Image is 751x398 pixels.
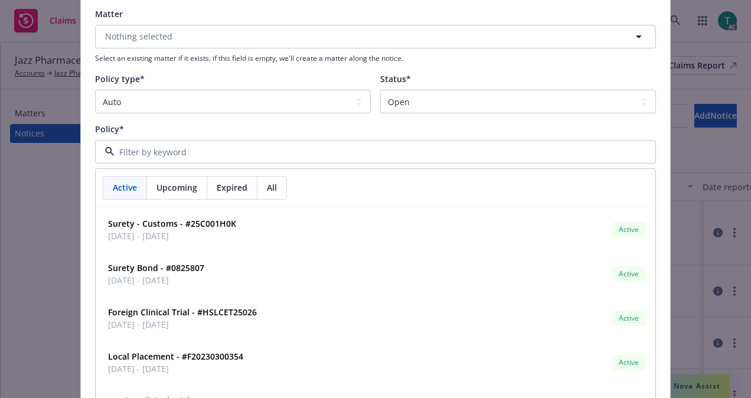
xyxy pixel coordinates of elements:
span: Active [113,181,137,194]
span: Matter [95,8,123,19]
span: Active [617,313,641,324]
span: Active [617,224,641,235]
span: Nothing selected [105,30,172,43]
strong: Foreign Clinical Trial - #HSLCET25026 [108,306,257,318]
span: All [267,181,277,194]
span: Status* [380,73,411,84]
span: Active [617,269,641,279]
span: Upcoming [156,181,197,194]
span: Policy* [95,123,124,135]
strong: Surety Bond - #0825807 [108,262,204,273]
span: [DATE] - [DATE] [108,230,236,242]
input: Filter by keyword [115,146,632,158]
span: [DATE] - [DATE] [108,363,243,375]
strong: Local Placement - #F20230300354 [108,351,243,362]
span: Select an existing matter if it exists, if this field is empty, we'll create a matter along the n... [95,53,656,63]
button: Nothing selected [95,25,656,48]
span: Policy type* [95,73,145,84]
span: [DATE] - [DATE] [108,318,257,331]
strong: Surety - Customs - #25C001H0K [108,218,236,229]
span: Active [617,357,641,368]
span: [DATE] - [DATE] [108,274,204,286]
span: Expired [217,181,247,194]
